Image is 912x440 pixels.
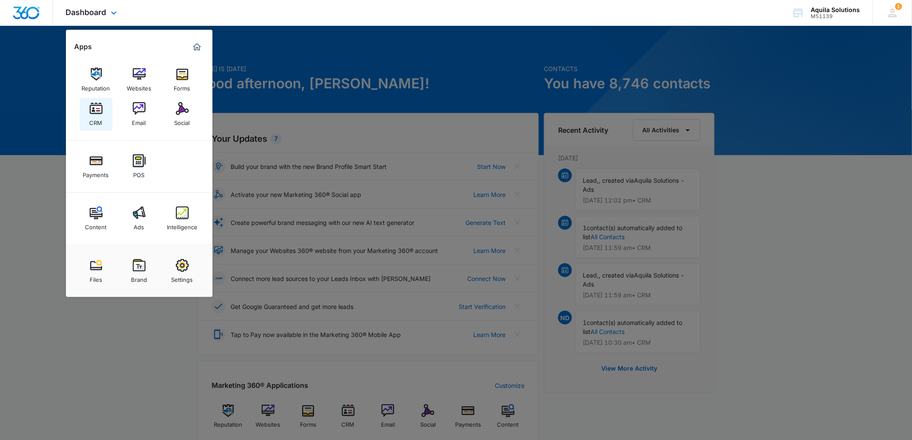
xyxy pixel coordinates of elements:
[895,3,902,10] span: 1
[175,115,190,126] div: Social
[190,40,204,54] a: Marketing 360® Dashboard
[895,3,902,10] div: notifications count
[123,255,156,287] a: Brand
[123,150,156,183] a: POS
[123,98,156,131] a: Email
[134,219,144,231] div: Ads
[166,202,199,235] a: Intelligence
[174,81,191,92] div: Forms
[123,63,156,96] a: Websites
[127,81,151,92] div: Websites
[811,13,860,19] div: account id
[80,255,112,287] a: Files
[80,202,112,235] a: Content
[167,219,197,231] div: Intelligence
[83,167,109,178] div: Payments
[90,272,102,283] div: Files
[166,63,199,96] a: Forms
[166,98,199,131] a: Social
[75,43,92,51] h2: Apps
[134,167,145,178] div: POS
[132,115,146,126] div: Email
[811,6,860,13] div: account name
[90,115,103,126] div: CRM
[80,150,112,183] a: Payments
[172,272,193,283] div: Settings
[80,63,112,96] a: Reputation
[82,81,110,92] div: Reputation
[80,98,112,131] a: CRM
[123,202,156,235] a: Ads
[131,272,147,283] div: Brand
[85,219,107,231] div: Content
[166,255,199,287] a: Settings
[66,8,106,17] span: Dashboard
